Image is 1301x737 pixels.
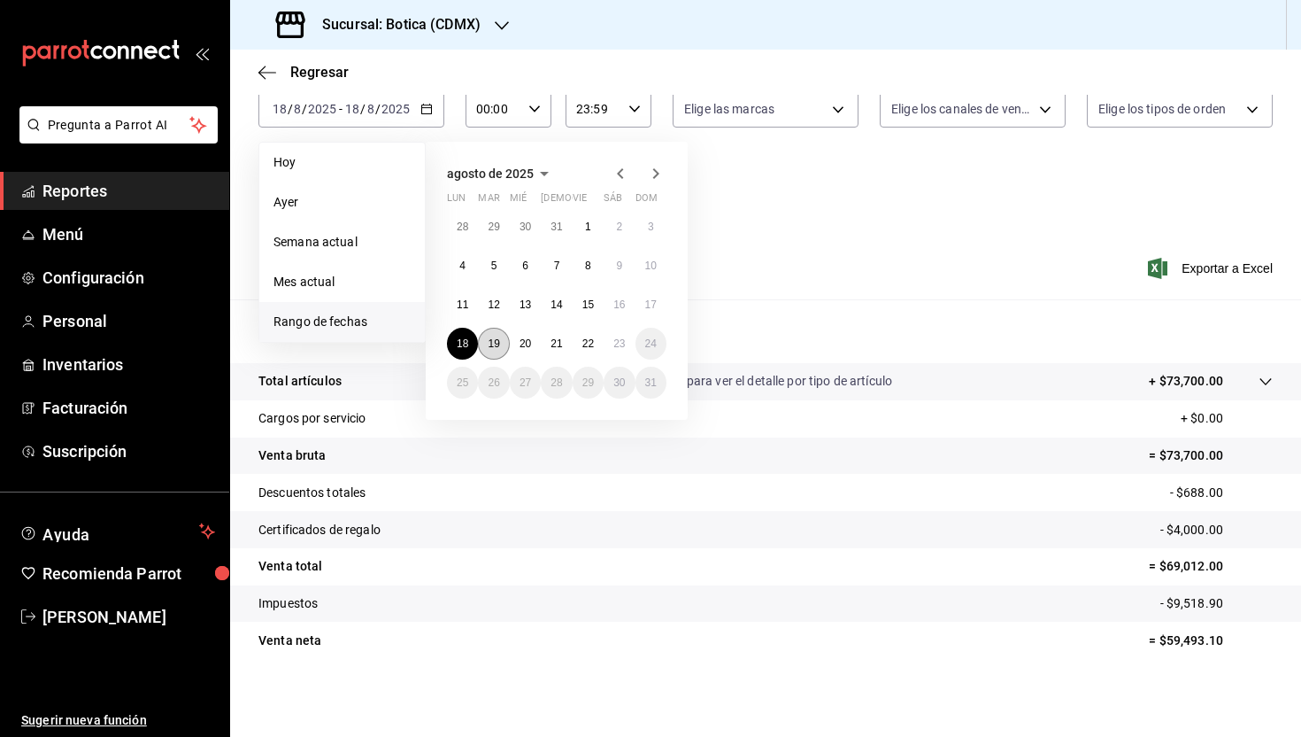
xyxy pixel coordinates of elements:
[447,250,478,282] button: 4 de agosto de 2025
[42,439,215,463] span: Suscripción
[1151,258,1273,279] button: Exportar a Excel
[1181,409,1273,428] p: + $0.00
[258,372,342,391] p: Total artículos
[344,102,360,116] input: --
[645,260,657,272] abbr: 10 de agosto de 2025
[1149,372,1223,391] p: + $73,700.00
[510,328,541,360] button: 20 de agosto de 2025
[635,250,666,282] button: 10 de agosto de 2025
[684,100,774,118] span: Elige las marcas
[510,289,541,321] button: 13 de agosto de 2025
[488,299,499,311] abbr: 12 de agosto de 2025
[604,328,635,360] button: 23 de agosto de 2025
[550,376,562,389] abbr: 28 de agosto de 2025
[459,260,466,272] abbr: 4 de agosto de 2025
[447,163,555,184] button: agosto de 2025
[604,367,635,399] button: 30 de agosto de 2025
[582,337,594,350] abbr: 22 de agosto de 2025
[273,273,411,291] span: Mes actual
[520,337,531,350] abbr: 20 de agosto de 2025
[550,299,562,311] abbr: 14 de agosto de 2025
[573,211,604,243] button: 1 de agosto de 2025
[258,521,381,539] p: Certificados de regalo
[478,367,509,399] button: 26 de agosto de 2025
[645,337,657,350] abbr: 24 de agosto de 2025
[381,102,411,116] input: ----
[635,289,666,321] button: 17 de agosto de 2025
[1149,446,1273,465] p: = $73,700.00
[573,250,604,282] button: 8 de agosto de 2025
[290,64,349,81] span: Regresar
[48,116,190,135] span: Pregunta a Parrot AI
[258,64,349,81] button: Regresar
[648,221,654,233] abbr: 3 de agosto de 2025
[573,192,587,211] abbr: viernes
[635,367,666,399] button: 31 de agosto de 2025
[12,128,218,147] a: Pregunta a Parrot AI
[273,193,411,212] span: Ayer
[582,376,594,389] abbr: 29 de agosto de 2025
[541,211,572,243] button: 31 de julio de 2025
[42,179,215,203] span: Reportes
[554,260,560,272] abbr: 7 de agosto de 2025
[510,192,527,211] abbr: miércoles
[273,153,411,172] span: Hoy
[258,632,321,650] p: Venta neta
[195,46,209,60] button: open_drawer_menu
[604,289,635,321] button: 16 de agosto de 2025
[447,328,478,360] button: 18 de agosto de 2025
[258,557,322,576] p: Venta total
[293,102,302,116] input: --
[1098,100,1226,118] span: Elige los tipos de orden
[510,367,541,399] button: 27 de agosto de 2025
[1170,484,1273,502] p: - $688.00
[447,289,478,321] button: 11 de agosto de 2025
[258,484,366,502] p: Descuentos totales
[604,211,635,243] button: 2 de agosto de 2025
[598,372,892,391] p: Da clic en la fila para ver el detalle por tipo de artículo
[258,321,1273,342] p: Resumen
[541,328,572,360] button: 21 de agosto de 2025
[488,376,499,389] abbr: 26 de agosto de 2025
[457,221,468,233] abbr: 28 de julio de 2025
[550,221,562,233] abbr: 31 de julio de 2025
[585,260,591,272] abbr: 8 de agosto de 2025
[375,102,381,116] span: /
[491,260,497,272] abbr: 5 de agosto de 2025
[522,260,528,272] abbr: 6 de agosto de 2025
[478,250,509,282] button: 5 de agosto de 2025
[42,222,215,246] span: Menú
[541,289,572,321] button: 14 de agosto de 2025
[339,102,343,116] span: -
[1160,594,1273,613] p: - $9,518.90
[582,299,594,311] abbr: 15 de agosto de 2025
[550,337,562,350] abbr: 21 de agosto de 2025
[613,337,625,350] abbr: 23 de agosto de 2025
[42,521,192,542] span: Ayuda
[258,446,326,465] p: Venta bruta
[42,266,215,290] span: Configuración
[488,337,499,350] abbr: 19 de agosto de 2025
[510,211,541,243] button: 30 de julio de 2025
[604,192,622,211] abbr: sábado
[258,409,366,428] p: Cargos por servicio
[1149,632,1273,650] p: = $59,493.10
[616,221,622,233] abbr: 2 de agosto de 2025
[510,250,541,282] button: 6 de agosto de 2025
[478,289,509,321] button: 12 de agosto de 2025
[457,376,468,389] abbr: 25 de agosto de 2025
[288,102,293,116] span: /
[258,594,318,613] p: Impuestos
[42,562,215,586] span: Recomienda Parrot
[1149,557,1273,576] p: = $69,012.00
[302,102,307,116] span: /
[520,221,531,233] abbr: 30 de julio de 2025
[573,328,604,360] button: 22 de agosto de 2025
[604,250,635,282] button: 9 de agosto de 2025
[1160,521,1273,539] p: - $4,000.00
[42,353,215,376] span: Inventarios
[573,289,604,321] button: 15 de agosto de 2025
[273,313,411,331] span: Rango de fechas
[635,328,666,360] button: 24 de agosto de 2025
